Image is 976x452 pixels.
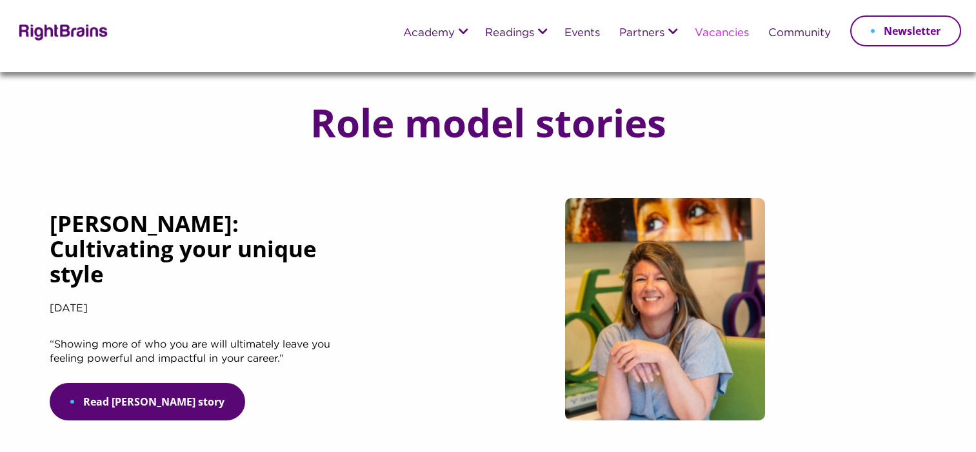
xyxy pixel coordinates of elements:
img: Rightbrains [15,22,108,41]
a: Readings [485,28,534,39]
a: Events [564,28,600,39]
a: Partners [619,28,664,39]
a: Vacancies [695,28,749,39]
h5: [PERSON_NAME]: Cultivating your unique style [50,211,352,299]
p: “Showing more of who you are will ultimately leave you feeling powerful and impactful in your car... [50,338,352,383]
a: Academy [403,28,455,39]
h1: Role model stories [284,101,692,144]
a: Newsletter [850,15,961,46]
a: Community [768,28,831,39]
span: [DATE] [50,304,88,313]
a: Read [PERSON_NAME] story [50,383,245,420]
